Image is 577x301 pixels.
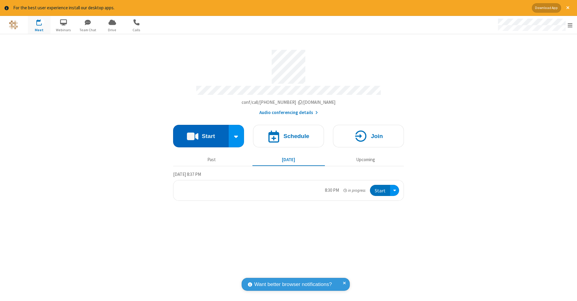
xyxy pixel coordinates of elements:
div: Open menu [390,185,399,196]
span: Webinars [52,27,75,33]
button: [DATE] [252,154,325,166]
section: Account details [173,45,404,116]
div: 8:30 PM [325,187,339,194]
button: Download App [532,3,561,13]
button: Past [176,154,248,166]
button: Start [370,185,390,196]
span: [DATE] 8:37 PM [173,171,201,177]
button: Close alert [563,3,572,13]
div: Start conference options [229,125,244,147]
span: Want better browser notifications? [254,281,332,288]
h4: Schedule [283,133,309,139]
button: Audio conferencing details [259,109,318,116]
span: Meet [28,27,50,33]
span: Drive [101,27,124,33]
h4: Start [202,133,215,139]
div: Open menu [492,16,577,34]
button: Logo [2,16,25,34]
img: QA Selenium DO NOT DELETE OR CHANGE [9,20,18,29]
span: Copy my meeting room link [242,99,336,105]
span: Calls [125,27,148,33]
button: Start [173,125,229,147]
div: For the best user experience install our desktop apps. [13,5,527,11]
button: Join [333,125,404,147]
h4: Join [371,133,383,139]
div: 1 [41,19,44,24]
em: in progress [343,188,365,193]
span: Team Chat [77,27,99,33]
button: Schedule [253,125,324,147]
button: Copy my meeting room linkCopy my meeting room link [242,99,336,106]
section: Today's Meetings [173,171,404,201]
button: Upcoming [329,154,402,166]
